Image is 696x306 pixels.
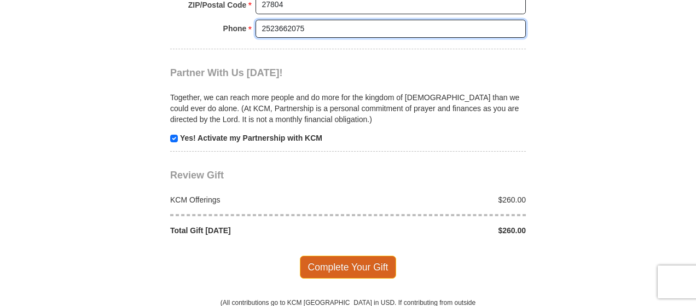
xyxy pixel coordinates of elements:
[170,92,526,125] p: Together, we can reach more people and do more for the kingdom of [DEMOGRAPHIC_DATA] than we coul...
[348,225,532,236] div: $260.00
[170,170,224,181] span: Review Gift
[170,67,283,78] span: Partner With Us [DATE]!
[300,256,397,279] span: Complete Your Gift
[165,194,349,205] div: KCM Offerings
[180,134,322,142] strong: Yes! Activate my Partnership with KCM
[165,225,349,236] div: Total Gift [DATE]
[348,194,532,205] div: $260.00
[223,21,247,36] strong: Phone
